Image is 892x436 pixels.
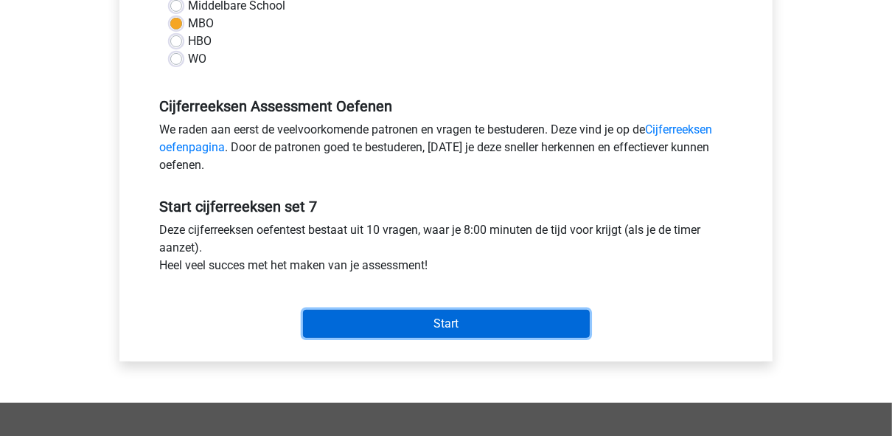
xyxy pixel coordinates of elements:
[148,121,744,180] div: We raden aan eerst de veelvoorkomende patronen en vragen te bestuderen. Deze vind je op de . Door...
[188,32,212,50] label: HBO
[159,198,733,215] h5: Start cijferreeksen set 7
[148,221,744,280] div: Deze cijferreeksen oefentest bestaat uit 10 vragen, waar je 8:00 minuten de tijd voor krijgt (als...
[303,310,590,338] input: Start
[188,50,206,68] label: WO
[159,97,733,115] h5: Cijferreeksen Assessment Oefenen
[188,15,214,32] label: MBO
